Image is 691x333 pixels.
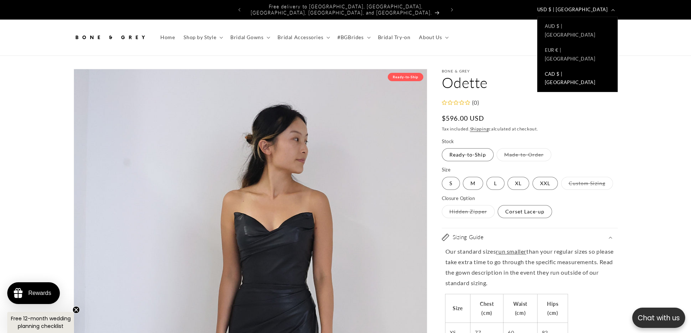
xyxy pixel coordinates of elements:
[496,248,526,255] span: run smaller
[442,166,452,174] legend: Size
[538,19,617,43] a: AUD $ |[GEOGRAPHIC_DATA]
[277,34,323,41] span: Bridal Accessories
[545,46,562,54] span: EUR € |
[230,34,263,41] span: Bridal Gowns
[442,138,455,145] legend: Stock
[497,148,551,161] label: Made-to-Order
[538,66,617,90] a: CAD $ |[GEOGRAPHIC_DATA]
[532,177,558,190] label: XXL
[71,27,149,48] a: Bone and Grey Bridal
[442,125,618,133] div: Tax included. calculated at checkout.
[226,30,273,45] summary: Bridal Gowns
[419,34,442,41] span: About Us
[48,41,80,47] a: Write a review
[231,3,247,17] button: Previous announcement
[507,177,529,190] label: XL
[11,315,71,330] span: Free 12-month wedding planning checklist
[470,97,480,108] div: (0)
[445,246,614,288] p: Our standard sizes than your regular sizes so please take extra time to go through the specific m...
[533,3,618,17] button: USD $ | [GEOGRAPHIC_DATA]
[442,73,618,92] h1: Odette
[442,148,494,161] label: Ready-to-Ship
[442,177,460,190] label: S
[561,177,613,190] label: Custom Sizing
[632,313,685,323] p: Chat with us
[537,294,568,323] th: Hips (cm)
[378,34,411,41] span: Bridal Try-on
[545,70,563,78] span: CAD $ |
[28,290,51,296] div: Rewards
[442,69,618,73] p: Bone & Grey
[496,11,544,23] button: Write a review
[442,195,476,202] legend: Closure Option
[7,312,74,333] div: Free 12-month wedding planning checklistClose teaser
[453,234,484,241] h2: Sizing Guide
[545,22,563,30] span: AUD $ |
[160,34,175,41] span: Home
[537,6,608,13] span: USD $ | [GEOGRAPHIC_DATA]
[444,3,460,17] button: Next announcement
[442,228,618,246] summary: Sizing Guide
[632,308,685,328] button: Open chatbox
[374,30,415,45] a: Bridal Try-on
[463,177,483,190] label: M
[470,126,489,132] a: Shipping
[415,30,452,45] summary: About Us
[503,294,538,323] th: Waist (cm)
[74,29,146,45] img: Bone and Grey Bridal
[156,30,179,45] a: Home
[179,30,226,45] summary: Shop by Style
[486,177,505,190] label: L
[273,30,333,45] summary: Bridal Accessories
[498,205,552,218] label: Corset Lace-up
[73,306,80,313] button: Close teaser
[538,90,617,114] a: [GEOGRAPHIC_DATA]
[442,113,485,123] span: $596.00 USD
[442,205,495,218] label: Hidden Zipper
[337,34,363,41] span: #BGBrides
[251,4,432,16] span: Free delivery to [GEOGRAPHIC_DATA], [GEOGRAPHIC_DATA], [GEOGRAPHIC_DATA], [GEOGRAPHIC_DATA], and ...
[184,34,216,41] span: Shop by Style
[470,294,503,323] th: Chest (cm)
[333,30,373,45] summary: #BGBrides
[445,294,470,323] th: Size
[538,43,617,67] a: EUR € |[GEOGRAPHIC_DATA]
